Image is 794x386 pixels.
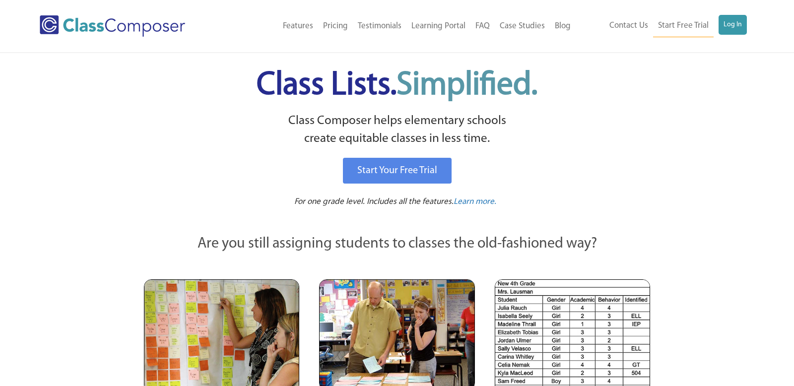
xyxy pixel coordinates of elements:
[406,15,470,37] a: Learning Portal
[454,196,496,208] a: Learn more.
[278,15,318,37] a: Features
[357,166,437,176] span: Start Your Free Trial
[144,233,650,255] p: Are you still assigning students to classes the old-fashioned way?
[142,112,652,148] p: Class Composer helps elementary schools create equitable classes in less time.
[343,158,452,184] a: Start Your Free Trial
[604,15,653,37] a: Contact Us
[318,15,353,37] a: Pricing
[576,15,747,37] nav: Header Menu
[397,69,537,102] span: Simplified.
[719,15,747,35] a: Log In
[454,197,496,206] span: Learn more.
[550,15,576,37] a: Blog
[353,15,406,37] a: Testimonials
[226,15,576,37] nav: Header Menu
[470,15,495,37] a: FAQ
[40,15,185,37] img: Class Composer
[653,15,714,37] a: Start Free Trial
[495,15,550,37] a: Case Studies
[257,69,537,102] span: Class Lists.
[294,197,454,206] span: For one grade level. Includes all the features.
